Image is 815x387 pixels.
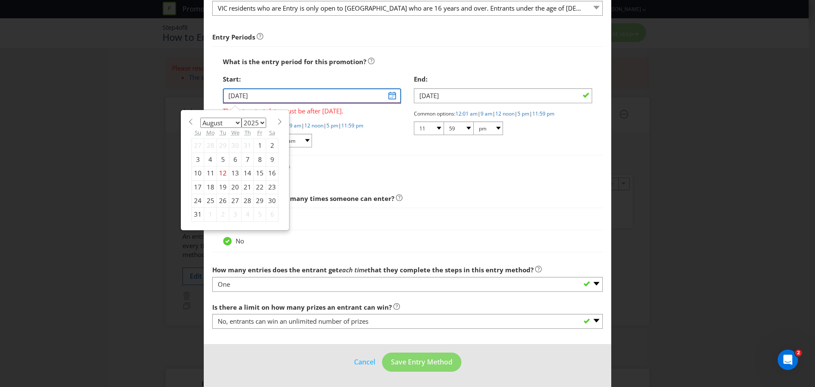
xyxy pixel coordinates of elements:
[204,180,217,194] div: 18
[266,194,278,207] div: 30
[217,194,229,207] div: 26
[289,122,301,129] a: 9 am
[229,153,242,166] div: 6
[231,129,239,136] abbr: Wednesday
[229,167,242,180] div: 13
[204,194,217,207] div: 25
[212,303,392,311] span: Is there a limit on how many prizes an entrant can win?
[323,122,326,129] span: |
[338,122,341,129] span: |
[206,129,215,136] abbr: Monday
[492,110,495,117] span: |
[414,110,455,117] span: Common options:
[223,71,401,88] div: Start:
[192,139,204,153] div: 27
[414,71,592,88] div: End:
[217,153,229,166] div: 5
[254,194,266,207] div: 29
[326,122,338,129] a: 5 pm
[301,122,304,129] span: |
[217,180,229,194] div: 19
[266,139,278,153] div: 2
[229,194,242,207] div: 27
[244,129,251,136] abbr: Thursday
[217,208,229,221] div: 2
[304,122,323,129] a: 12 noon
[229,208,242,221] div: 3
[236,237,244,245] span: No
[354,357,376,367] button: Cancel
[795,350,802,356] span: 2
[517,110,529,117] a: 5 pm
[242,153,254,166] div: 7
[254,139,266,153] div: 1
[192,167,204,180] div: 10
[192,153,204,166] div: 3
[368,266,534,274] span: that they complete the steps in this entry method?
[229,180,242,194] div: 20
[455,110,478,117] a: 12:01 am
[257,129,262,136] abbr: Friday
[204,208,217,221] div: 1
[204,167,217,180] div: 11
[254,167,266,180] div: 15
[242,139,254,153] div: 31
[254,208,266,221] div: 5
[269,129,275,136] abbr: Saturday
[229,139,242,153] div: 30
[192,208,204,221] div: 31
[217,139,229,153] div: 29
[254,153,266,166] div: 8
[223,57,366,66] span: What is the entry period for this promotion?
[414,88,592,103] input: DD/MM/YY
[341,122,363,129] a: 11:59 pm
[266,180,278,194] div: 23
[242,180,254,194] div: 21
[382,353,461,372] button: Save Entry Method
[212,33,255,41] strong: Entry Periods
[212,194,394,203] span: Are there limits on how many times someone can enter?
[254,180,266,194] div: 22
[495,110,514,117] a: 12 noon
[223,104,401,116] span: The entry start date must be after [DATE].
[266,167,278,180] div: 16
[242,194,254,207] div: 28
[212,266,339,274] span: How many entries does the entrant get
[217,167,229,180] div: 12
[223,88,401,103] input: DD/MM/YY
[204,139,217,153] div: 28
[481,110,492,117] a: 9 am
[266,153,278,166] div: 9
[478,110,481,117] span: |
[192,194,204,207] div: 24
[778,350,798,370] iframe: Intercom live chat
[242,167,254,180] div: 14
[192,180,204,194] div: 17
[391,357,452,367] span: Save Entry Method
[220,129,226,136] abbr: Tuesday
[529,110,532,117] span: |
[266,208,278,221] div: 6
[514,110,517,117] span: |
[242,208,254,221] div: 4
[532,110,554,117] a: 11:59 pm
[195,129,201,136] abbr: Sunday
[339,266,368,274] em: each time
[204,153,217,166] div: 4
